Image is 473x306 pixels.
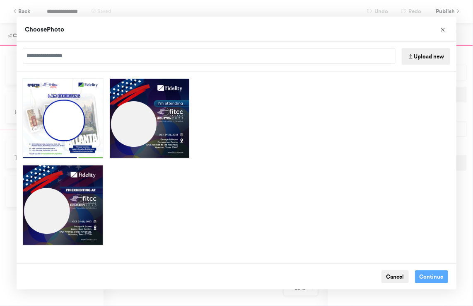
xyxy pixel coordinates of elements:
button: Cancel [381,270,409,284]
span: Choose Photo [25,25,64,33]
iframe: Drift Widget Chat Controller [432,265,463,296]
div: Choose Image [17,17,456,289]
button: Continue [415,270,449,284]
button: Upload new [402,48,450,65]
